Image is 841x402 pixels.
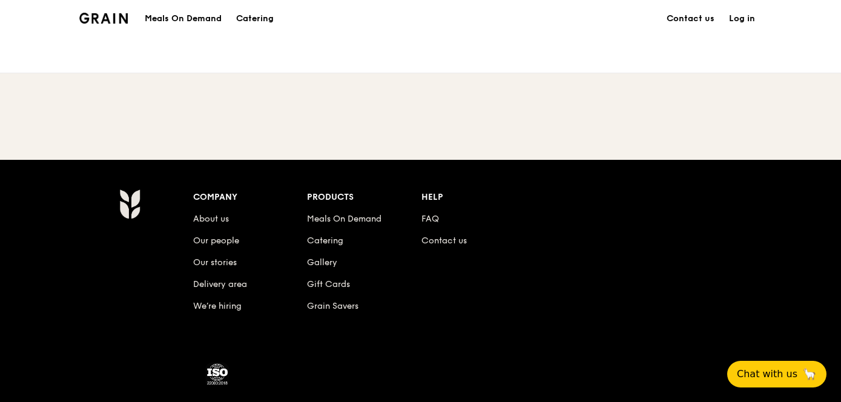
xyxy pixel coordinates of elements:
[79,13,128,24] img: Grain
[193,257,237,268] a: Our stories
[421,236,467,246] a: Contact us
[307,189,421,206] div: Products
[145,13,222,25] h1: Meals On Demand
[193,236,239,246] a: Our people
[193,301,242,311] a: We’re hiring
[236,1,274,37] div: Catering
[205,362,229,386] img: ISO Certified
[737,367,797,381] span: Chat with us
[193,214,229,224] a: About us
[421,189,536,206] div: Help
[659,1,722,37] a: Contact us
[307,214,381,224] a: Meals On Demand
[802,367,817,381] span: 🦙
[307,279,350,289] a: Gift Cards
[421,214,439,224] a: FAQ
[119,189,140,219] img: Grain
[137,13,229,25] a: Meals On Demand
[307,257,337,268] a: Gallery
[722,1,762,37] a: Log in
[307,236,343,246] a: Catering
[193,279,247,289] a: Delivery area
[307,301,358,311] a: Grain Savers
[727,361,826,387] button: Chat with us🦙
[193,189,308,206] div: Company
[229,1,281,37] a: Catering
